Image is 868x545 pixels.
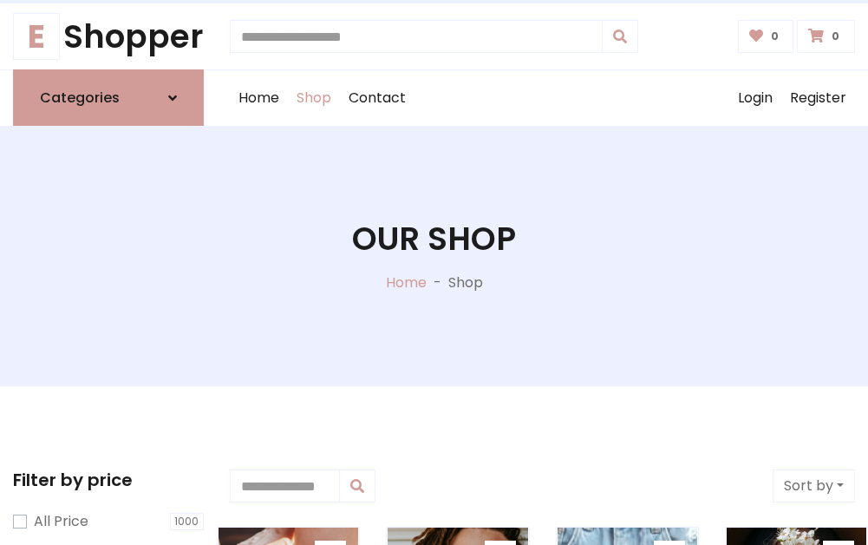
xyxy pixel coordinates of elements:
[13,469,204,490] h5: Filter by price
[13,17,204,56] h1: Shopper
[797,20,855,53] a: 0
[773,469,855,502] button: Sort by
[13,69,204,126] a: Categories
[288,70,340,126] a: Shop
[170,513,205,530] span: 1000
[729,70,781,126] a: Login
[34,511,88,532] label: All Price
[230,70,288,126] a: Home
[40,89,120,106] h6: Categories
[827,29,844,44] span: 0
[448,272,483,293] p: Shop
[13,17,204,56] a: EShopper
[781,70,855,126] a: Register
[738,20,794,53] a: 0
[340,70,414,126] a: Contact
[427,272,448,293] p: -
[352,220,516,258] h1: Our Shop
[767,29,783,44] span: 0
[386,272,427,292] a: Home
[13,13,60,60] span: E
